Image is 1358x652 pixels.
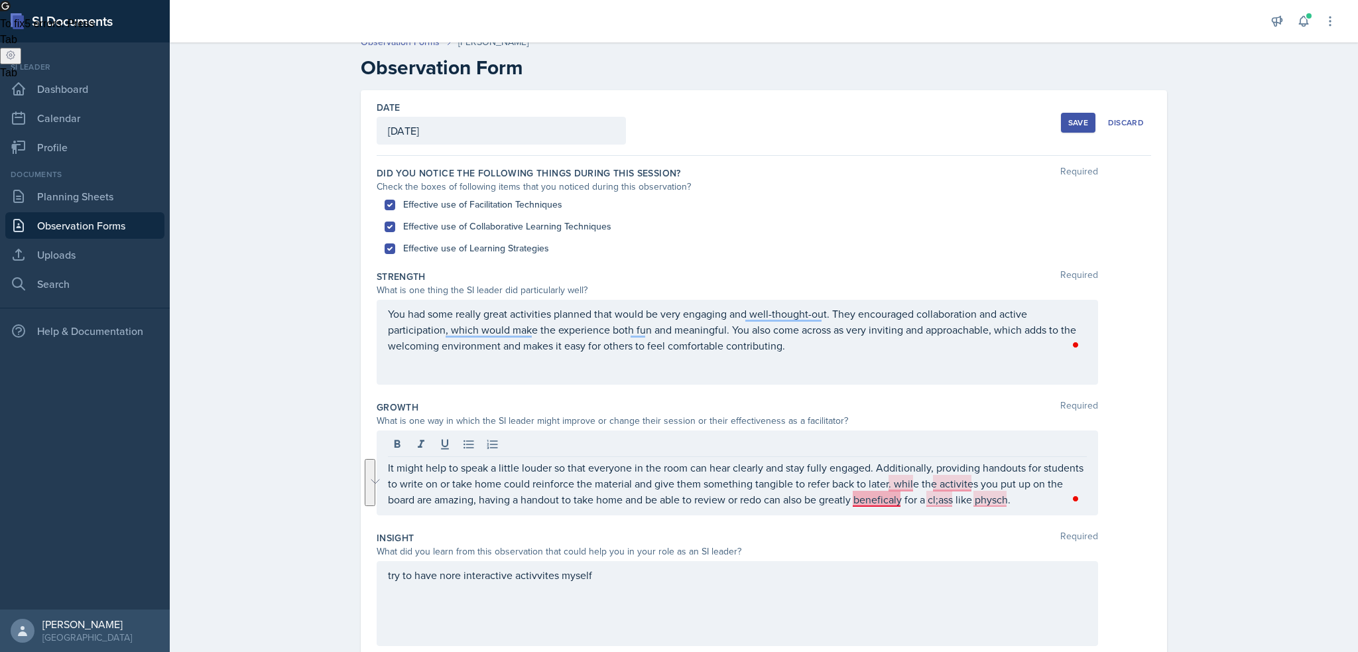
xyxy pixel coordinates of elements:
[5,105,164,131] a: Calendar
[1101,113,1151,133] button: Discard
[42,618,132,631] div: [PERSON_NAME]
[5,183,164,210] a: Planning Sheets
[42,631,132,644] div: [GEOGRAPHIC_DATA]
[377,166,681,180] label: Did you notice the following things during this session?
[377,401,418,414] label: Growth
[1060,401,1098,414] span: Required
[5,134,164,161] a: Profile
[388,460,1087,507] div: To enrich screen reader interactions, please activate Accessibility in Grammarly extension settings
[377,270,426,283] label: Strength
[1060,270,1098,283] span: Required
[403,198,562,212] label: Effective use of Facilitation Techniques
[377,180,1098,194] div: Check the boxes of following items that you noticed during this observation?
[5,76,164,102] a: Dashboard
[377,545,1098,558] div: What did you learn from this observation that could help you in your role as an SI leader?
[388,460,1087,507] p: It might help to speak a little louder so that everyone in the room can hear clearly and stay ful...
[388,306,1087,354] div: To enrich screen reader interactions, please activate Accessibility in Grammarly extension settings
[403,220,611,233] label: Effective use of Collaborative Learning Techniques
[5,241,164,268] a: Uploads
[403,241,549,255] label: Effective use of Learning Strategies
[1068,117,1088,128] div: Save
[1108,117,1144,128] div: Discard
[1060,531,1098,545] span: Required
[377,283,1098,297] div: What is one thing the SI leader did particularly well?
[1060,166,1098,180] span: Required
[388,306,1087,354] p: You had some really great activities planned that would be very engaging and well-thought-out. Th...
[1061,113,1095,133] button: Save
[5,271,164,297] a: Search
[377,101,400,114] label: Date
[5,318,164,344] div: Help & Documentation
[388,567,1087,583] p: try to have nore interactive activvites myself
[377,531,414,545] label: Insight
[5,212,164,239] a: Observation Forms
[5,168,164,180] div: Documents
[377,414,1098,428] div: What is one way in which the SI leader might improve or change their session or their effectivene...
